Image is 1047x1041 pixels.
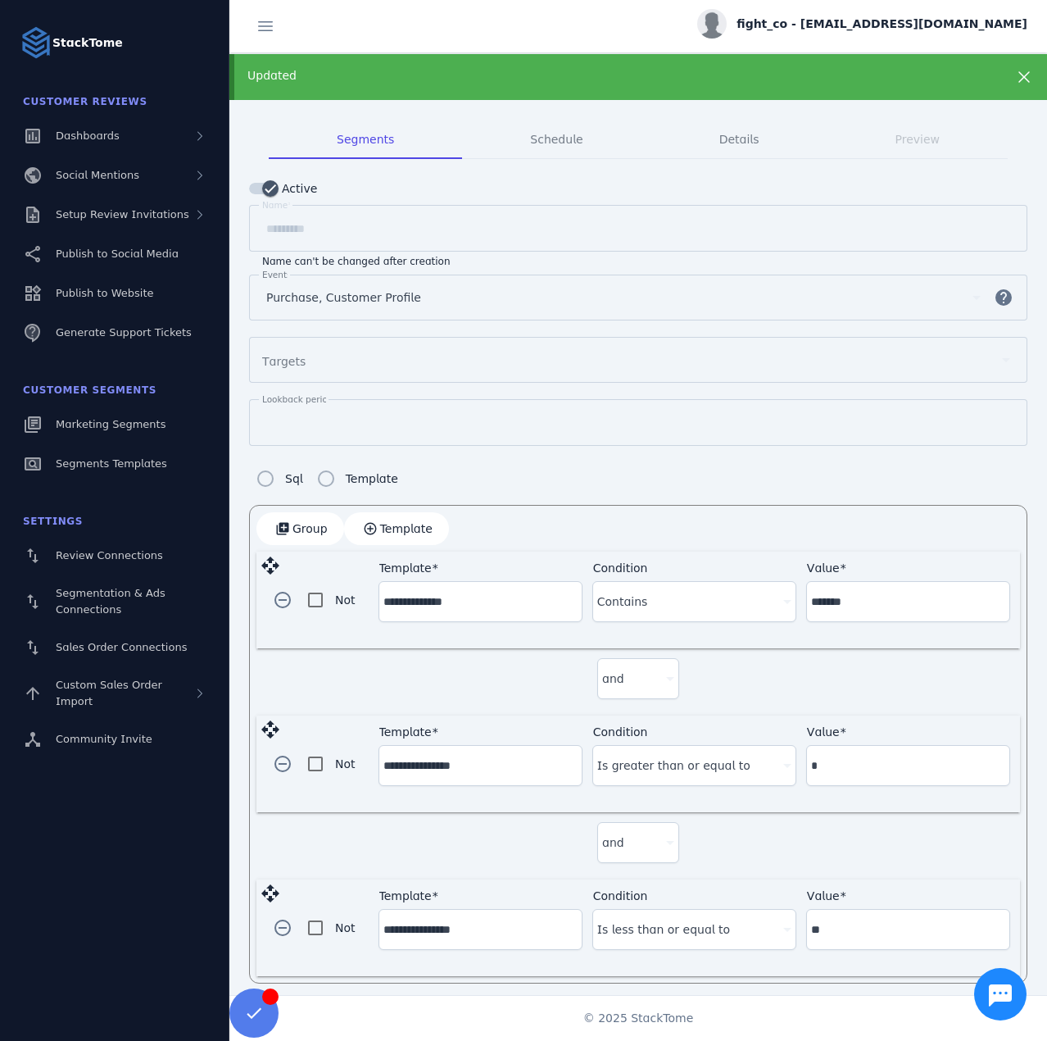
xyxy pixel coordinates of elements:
span: Sales Order Connections [56,641,187,653]
span: Segments [337,134,394,145]
img: profile.jpg [697,9,727,39]
a: Segments Templates [10,446,220,482]
img: Logo image [20,26,52,59]
span: © 2025 StackTome [583,1010,694,1027]
label: Not [332,754,356,774]
label: Not [332,918,356,938]
span: Contains [597,592,648,611]
button: Group [256,512,344,545]
span: Social Mentions [56,169,139,181]
input: Template [383,592,578,611]
mat-label: Value [807,725,840,739]
mat-label: Template [379,561,432,575]
mat-form-field: Segment targets [249,337,1027,399]
mat-label: Condition [593,889,648,902]
span: Custom Sales Order Import [56,679,162,707]
mat-label: Name [262,200,288,210]
mat-hint: Name can't be changed after creation [262,252,451,268]
span: Generate Support Tickets [56,326,192,339]
span: Publish to Social Media [56,248,179,260]
a: Publish to Social Media [10,236,220,272]
span: Community Invite [56,733,152,745]
mat-form-field: Segment name [249,205,1027,268]
span: and [602,669,624,689]
span: Schedule [530,134,582,145]
div: Updated [247,67,955,84]
mat-label: Events [262,270,292,280]
label: Active [279,179,317,198]
mat-label: Template [379,725,432,739]
mat-label: Template [379,889,432,902]
mat-form-field: Segment events [249,275,1027,337]
span: Customer Segments [23,384,156,396]
span: Is greater than or equal to [597,756,750,775]
label: Sql [282,469,303,489]
a: Community Invite [10,721,220,757]
mat-label: Condition [593,561,648,575]
mat-icon: help [984,288,1023,307]
span: Purchase, Customer Profile [266,288,421,307]
span: Customer Reviews [23,96,147,107]
span: Marketing Segments [56,418,165,430]
span: Group [292,523,328,534]
span: Publish to Website [56,287,153,299]
mat-label: Lookback period [262,394,333,404]
label: Template [342,469,398,489]
span: and [602,833,624,852]
span: Settings [23,516,83,527]
strong: StackTome [52,34,123,52]
a: Review Connections [10,538,220,574]
mat-label: Targets [262,355,306,368]
button: Template [344,512,449,545]
span: Is less than or equal to [597,920,731,939]
mat-label: Condition [593,725,648,739]
span: Template [380,523,433,534]
mat-label: Value [807,561,840,575]
span: Segments Templates [56,457,167,470]
span: Review Connections [56,549,163,561]
span: Dashboards [56,130,120,142]
a: Marketing Segments [10,407,220,443]
mat-radio-group: Segment config type [249,462,398,495]
a: Segmentation & Ads Connections [10,577,220,626]
span: Segmentation & Ads Connections [56,587,165,616]
a: Publish to Website [10,275,220,311]
button: fight_co - [EMAIL_ADDRESS][DOMAIN_NAME] [697,9,1027,39]
label: Not [332,590,356,610]
mat-label: Value [807,889,840,902]
span: Setup Review Invitations [56,208,189,220]
a: Sales Order Connections [10,630,220,666]
span: fight_co - [EMAIL_ADDRESS][DOMAIN_NAME] [737,16,1027,33]
span: Details [719,134,759,145]
input: Template [383,920,578,939]
a: Generate Support Tickets [10,315,220,351]
input: Template [383,756,578,775]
